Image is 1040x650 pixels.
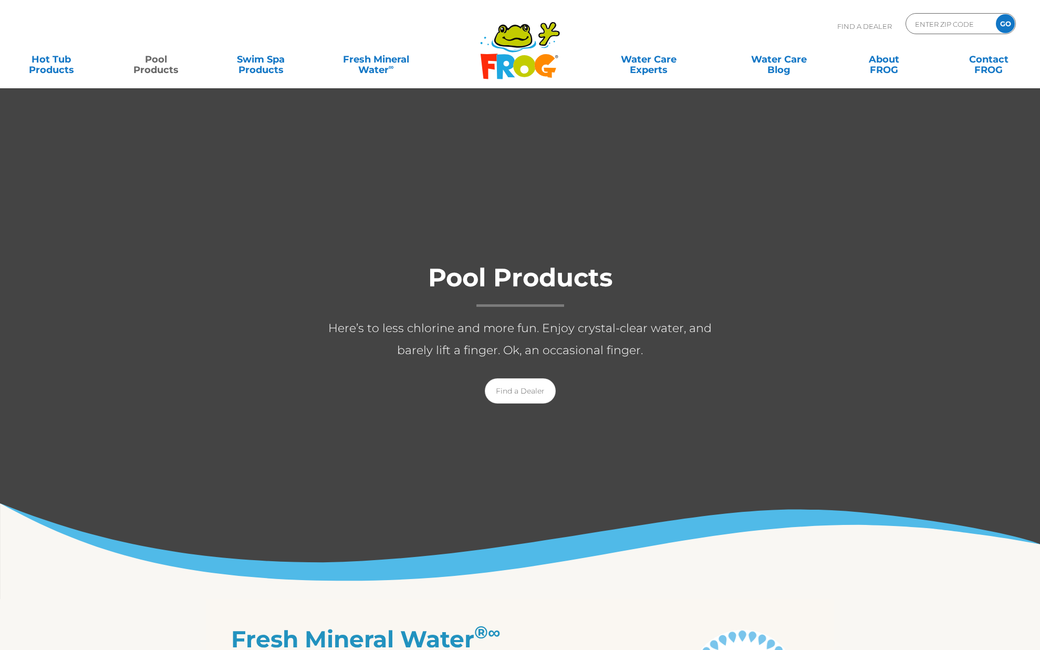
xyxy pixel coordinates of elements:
a: ContactFROG [948,49,1029,70]
sup: ∞ [488,622,501,643]
sup: ® [474,622,488,643]
a: PoolProducts [116,49,197,70]
a: AboutFROG [843,49,924,70]
a: Hot TubProducts [11,49,92,70]
a: Swim SpaProducts [220,49,301,70]
a: Water CareBlog [739,49,820,70]
a: Water CareExperts [583,49,715,70]
a: Fresh MineralWater∞ [325,49,427,70]
p: Find A Dealer [837,13,892,39]
p: Here’s to less chlorine and more fun. Enjoy crystal-clear water, and barely lift a finger. Ok, an... [310,317,730,362]
a: Find a Dealer [485,378,556,404]
input: GO [996,14,1015,33]
input: Zip Code Form [914,16,985,32]
h1: Pool Products [310,264,730,307]
sup: ∞ [389,63,394,71]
